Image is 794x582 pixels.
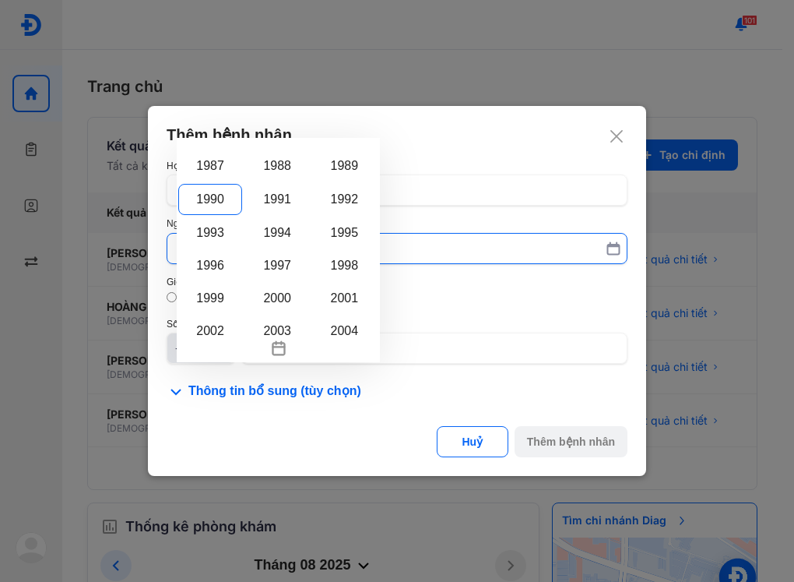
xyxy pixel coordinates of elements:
[178,218,242,248] div: 1993
[245,251,309,280] div: 1997
[178,184,242,215] div: 1990
[245,284,309,313] div: 2000
[245,185,309,214] div: 1991
[178,316,242,346] div: 2002
[245,218,309,248] div: 1994
[175,340,208,356] div: +84
[177,234,617,263] input: Previous monthOpen months overlayOpen years overlay1972197319741975197619771978197919801981198219...
[167,277,627,287] div: Giới tính
[437,426,508,457] button: Huỷ
[167,160,627,171] div: Họ tên đầy đủ
[178,151,242,181] div: 1987
[312,316,376,346] div: 2004
[312,218,376,248] div: 1995
[167,218,627,229] div: Ngày sinh (ngày/tháng/năm)
[188,383,361,401] span: Thông tin bổ sung (tùy chọn)
[312,151,376,181] div: 1989
[312,284,376,313] div: 2001
[177,335,380,362] button: Toggle overlay
[312,251,376,280] div: 1998
[178,284,242,313] div: 1999
[245,316,309,346] div: 2003
[527,434,615,450] div: Thêm bệnh nhân
[312,185,376,214] div: 1992
[245,151,309,181] div: 1988
[178,251,242,280] div: 1996
[167,125,627,145] div: Thêm bệnh nhân
[167,319,627,330] div: Số điện thoại
[515,426,627,457] button: Thêm bệnh nhân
